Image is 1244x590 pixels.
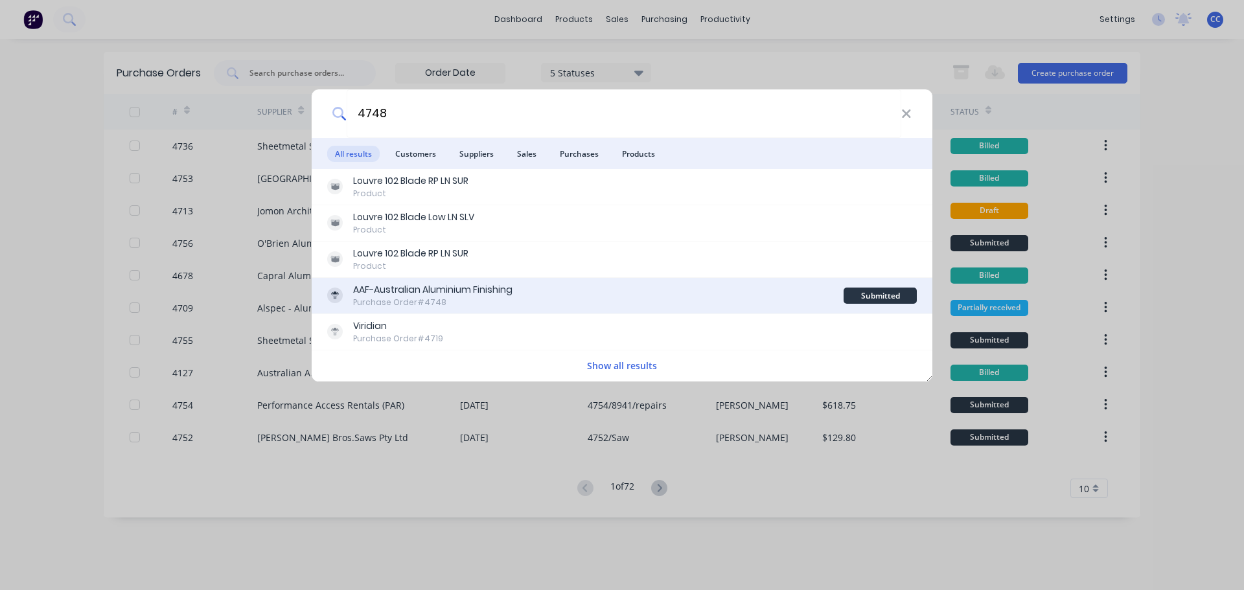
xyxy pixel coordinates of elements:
span: All results [327,146,380,162]
div: Purchase Order #4719 [353,333,443,345]
span: Customers [387,146,444,162]
div: Viridian [353,319,443,333]
div: AAF-Australian Aluminium Finishing [353,283,513,297]
span: Purchases [552,146,606,162]
input: Start typing a customer or supplier name to create a new order... [347,89,901,138]
div: Louvre 102 Blade RP LN SUR [353,247,468,260]
div: Submitted [844,288,917,304]
div: Product [353,260,468,272]
span: Sales [509,146,544,162]
div: Purchase Order #4748 [353,297,513,308]
span: Suppliers [452,146,501,162]
div: Louvre 102 Blade Low LN SLV [353,210,474,224]
div: Louvre 102 Blade RP LN SUR [353,174,468,188]
div: Product [353,188,468,199]
span: Products [614,146,663,162]
button: Show all results [583,358,661,373]
div: Product [353,224,474,236]
div: Billed [844,324,917,340]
